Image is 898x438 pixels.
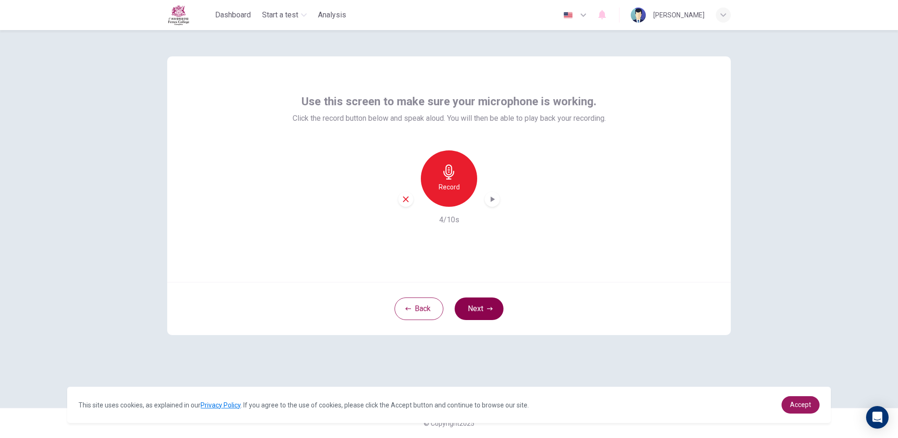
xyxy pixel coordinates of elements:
[455,297,503,320] button: Next
[302,94,596,109] span: Use this screen to make sure your microphone is working.
[167,5,211,25] a: Fettes logo
[318,9,346,21] span: Analysis
[421,150,477,207] button: Record
[439,181,460,193] h6: Record
[211,7,255,23] button: Dashboard
[424,420,474,427] span: © Copyright 2025
[562,12,574,19] img: en
[782,396,820,414] a: dismiss cookie message
[78,401,529,409] span: This site uses cookies, as explained in our . If you agree to the use of cookies, please click th...
[866,406,889,429] div: Open Intercom Messenger
[167,5,190,25] img: Fettes logo
[67,387,830,423] div: cookieconsent
[631,8,646,23] img: Profile picture
[215,9,251,21] span: Dashboard
[293,113,606,124] span: Click the record button below and speak aloud. You will then be able to play back your recording.
[314,7,350,23] button: Analysis
[653,9,704,21] div: [PERSON_NAME]
[790,401,811,408] span: Accept
[201,401,240,409] a: Privacy Policy
[395,297,443,320] button: Back
[258,7,310,23] button: Start a test
[439,214,459,226] h6: 4/10s
[262,9,298,21] span: Start a test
